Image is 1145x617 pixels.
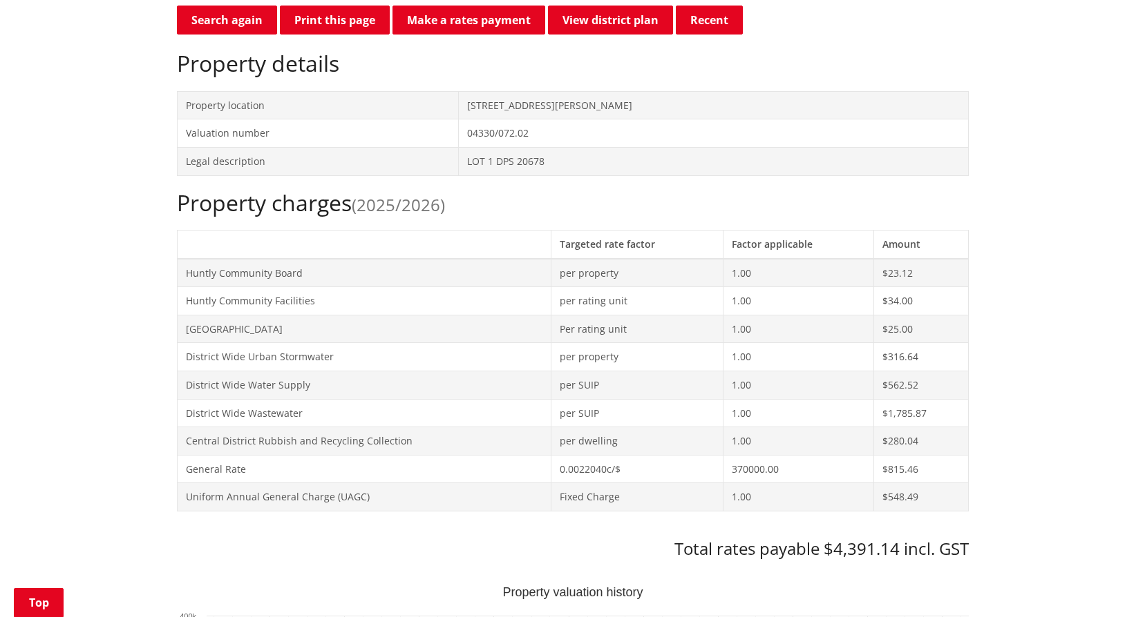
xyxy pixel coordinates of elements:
[874,455,968,483] td: $815.46
[723,455,874,483] td: 370000.00
[551,259,723,287] td: per property
[551,427,723,456] td: per dwelling
[280,6,390,35] button: Print this page
[548,6,673,35] a: View district plan
[177,147,459,175] td: Legal description
[723,483,874,511] td: 1.00
[177,483,551,511] td: Uniform Annual General Charge (UAGC)
[177,50,969,77] h2: Property details
[177,259,551,287] td: Huntly Community Board
[14,588,64,617] a: Top
[874,399,968,427] td: $1,785.87
[874,287,968,315] td: $34.00
[551,399,723,427] td: per SUIP
[177,343,551,371] td: District Wide Urban Stormwater
[177,399,551,427] td: District Wide Wastewater
[723,315,874,343] td: 1.00
[177,455,551,483] td: General Rate
[177,539,969,559] h3: Total rates payable $4,391.14 incl. GST
[551,343,723,371] td: per property
[723,399,874,427] td: 1.00
[551,455,723,483] td: 0.0022040c/$
[352,193,445,216] span: (2025/2026)
[551,287,723,315] td: per rating unit
[551,230,723,258] th: Targeted rate factor
[874,315,968,343] td: $25.00
[392,6,545,35] a: Make a rates payment
[723,427,874,456] td: 1.00
[723,371,874,399] td: 1.00
[177,6,277,35] a: Search again
[459,119,968,148] td: 04330/072.02
[723,230,874,258] th: Factor applicable
[459,91,968,119] td: [STREET_ADDRESS][PERSON_NAME]
[177,315,551,343] td: [GEOGRAPHIC_DATA]
[551,483,723,511] td: Fixed Charge
[874,230,968,258] th: Amount
[874,483,968,511] td: $548.49
[676,6,743,35] button: Recent
[551,371,723,399] td: per SUIP
[177,119,459,148] td: Valuation number
[723,287,874,315] td: 1.00
[502,585,643,599] text: Property valuation history
[723,343,874,371] td: 1.00
[874,371,968,399] td: $562.52
[874,427,968,456] td: $280.04
[177,287,551,315] td: Huntly Community Facilities
[723,259,874,287] td: 1.00
[177,427,551,456] td: Central District Rubbish and Recycling Collection
[177,190,969,216] h2: Property charges
[1081,559,1131,609] iframe: Messenger Launcher
[459,147,968,175] td: LOT 1 DPS 20678
[551,315,723,343] td: Per rating unit
[177,91,459,119] td: Property location
[874,343,968,371] td: $316.64
[177,371,551,399] td: District Wide Water Supply
[874,259,968,287] td: $23.12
